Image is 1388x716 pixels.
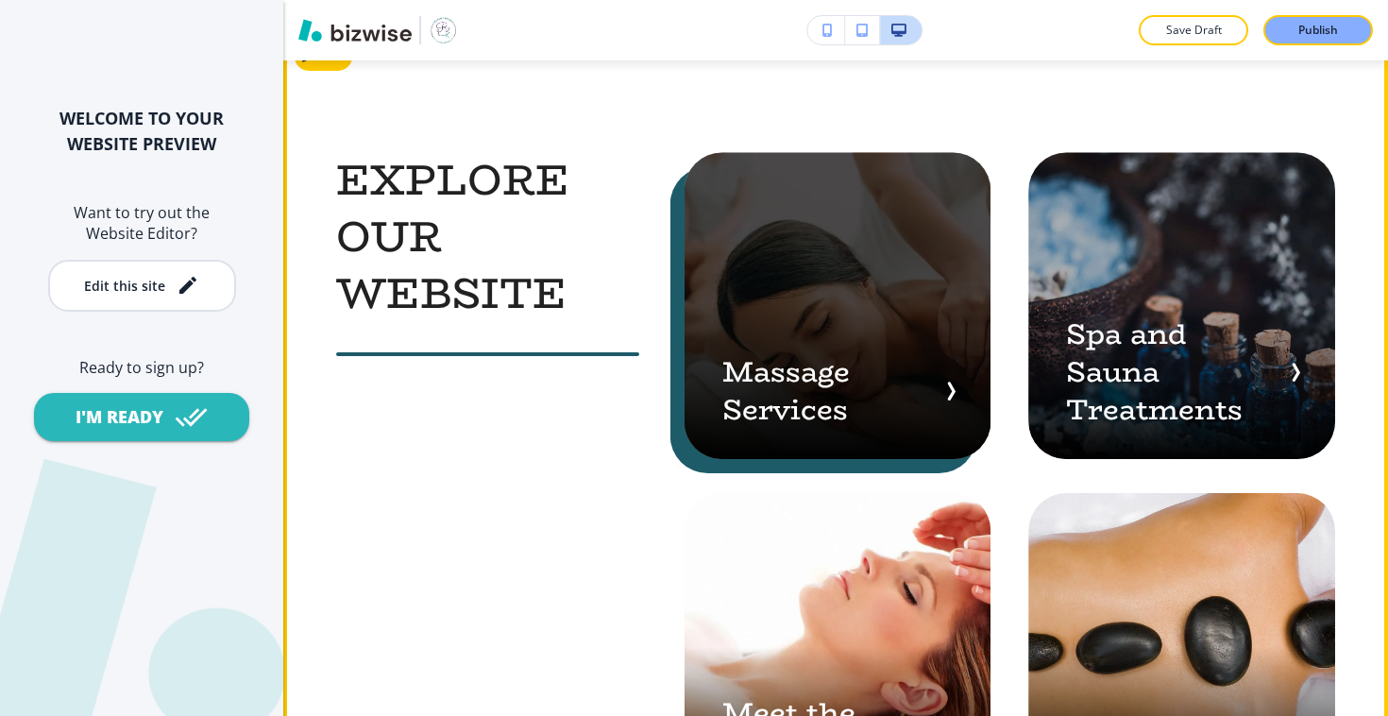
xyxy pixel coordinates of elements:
div: I'M READY [76,405,163,429]
button: Publish [1263,15,1373,45]
button: Save Draft [1139,15,1248,45]
button: Navigation item imageSpa and Sauna Treatments [1028,152,1335,459]
img: Your Logo [429,15,459,45]
div: Edit this site [84,279,165,293]
p: Save Draft [1163,22,1224,39]
img: Bizwise Logo [298,19,412,42]
button: Edit this site [48,260,236,312]
h2: WELCOME TO YOUR WEBSITE PREVIEW [30,106,253,157]
h6: Ready to sign up? [30,357,253,378]
h6: Want to try out the Website Editor? [30,202,253,245]
p: EXPLORE OUR WEBSITE [336,152,639,322]
p: Publish [1298,22,1338,39]
button: Navigation item imageMassage Services [685,152,991,459]
button: I'M READY [34,393,249,441]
